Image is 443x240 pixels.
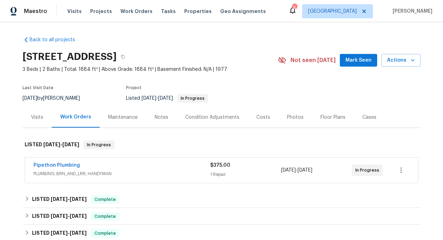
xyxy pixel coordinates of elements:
div: by [PERSON_NAME] [23,94,88,103]
span: - [142,96,173,101]
span: In Progress [355,167,382,174]
span: [DATE] [23,96,37,101]
span: [DATE] [298,168,312,173]
span: Last Visit Date [23,86,54,90]
span: PLUMBING, BRN_AND_LRR, HANDYMAN [33,170,210,177]
span: Mark Seen [345,56,372,65]
button: Actions [381,54,420,67]
span: Actions [387,56,415,65]
a: Pipethon Plumbing [33,163,80,168]
span: - [43,142,79,147]
span: [DATE] [70,197,87,202]
span: In Progress [84,141,114,148]
div: Work Orders [60,113,91,121]
span: [GEOGRAPHIC_DATA] [308,8,357,15]
div: Maintenance [108,114,138,121]
span: Work Orders [120,8,152,15]
div: Floor Plans [320,114,345,121]
button: Mark Seen [340,54,377,67]
span: Tasks [161,9,176,14]
span: [DATE] [70,214,87,219]
span: Not seen [DATE] [291,57,336,64]
span: [DATE] [158,96,173,101]
span: - [51,214,87,219]
span: [DATE] [142,96,156,101]
div: Photos [287,114,304,121]
span: [PERSON_NAME] [390,8,432,15]
span: Complete [92,196,119,203]
span: Geo Assignments [220,8,266,15]
span: 3 Beds | 2 Baths | Total: 1884 ft² | Above Grade: 1884 ft² | Basement Finished: N/A | 1977 [23,66,278,73]
span: $375.00 [210,163,230,168]
span: - [281,167,312,174]
a: Back to all projects [23,36,90,43]
div: Condition Adjustments [185,114,239,121]
button: Copy Address [117,50,129,63]
span: [DATE] [51,197,68,202]
div: LISTED [DATE]-[DATE]Complete [23,208,420,225]
span: Projects [90,8,112,15]
div: Visits [31,114,43,121]
span: Complete [92,230,119,237]
span: Visits [67,8,82,15]
div: Cases [362,114,376,121]
span: [DATE] [43,142,60,147]
span: [DATE] [62,142,79,147]
h6: LISTED [32,229,87,238]
h2: [STREET_ADDRESS] [23,53,117,60]
span: [DATE] [51,230,68,235]
span: [DATE] [70,230,87,235]
h6: LISTED [25,141,79,149]
span: [DATE] [51,214,68,219]
div: 1 Repair [210,171,281,178]
span: [DATE] [281,168,296,173]
span: Listed [126,96,208,101]
span: Complete [92,213,119,220]
span: Maestro [24,8,47,15]
span: - [51,197,87,202]
h6: LISTED [32,195,87,204]
span: Project [126,86,142,90]
h6: LISTED [32,212,87,221]
div: LISTED [DATE]-[DATE]In Progress [23,134,420,156]
div: Notes [155,114,168,121]
div: 5 [292,4,297,11]
div: Costs [256,114,270,121]
span: In Progress [178,96,207,100]
span: Properties [184,8,212,15]
span: - [51,230,87,235]
div: LISTED [DATE]-[DATE]Complete [23,191,420,208]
